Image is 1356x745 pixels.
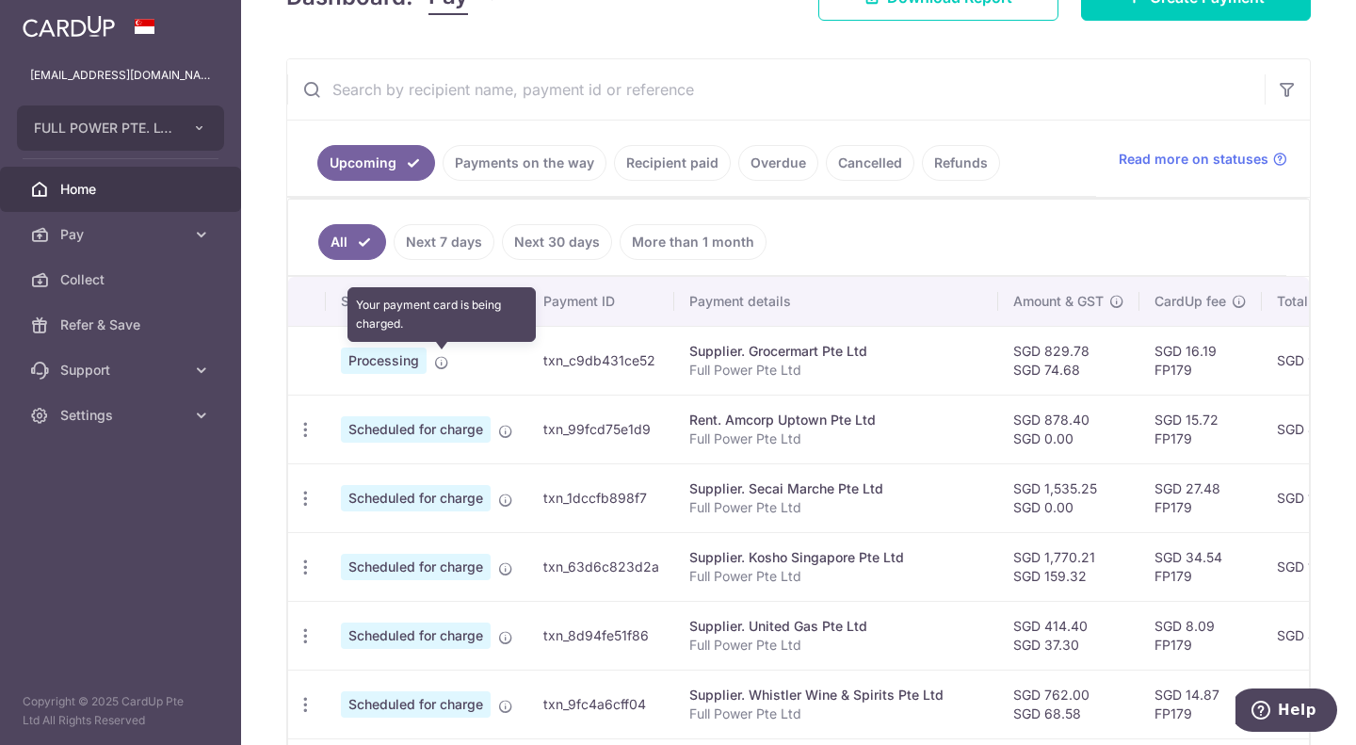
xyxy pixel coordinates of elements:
[23,15,115,38] img: CardUp
[34,119,173,138] span: FULL POWER PTE. LTD.
[528,601,674,670] td: txn_8d94fe51f86
[689,498,983,517] p: Full Power Pte Ltd
[528,670,674,738] td: txn_9fc4a6cff04
[30,66,211,85] p: [EMAIL_ADDRESS][DOMAIN_NAME]
[689,686,983,705] div: Supplier. Whistler Wine & Spirits Pte Ltd
[1139,395,1262,463] td: SGD 15.72 FP179
[689,548,983,567] div: Supplier. Kosho Singapore Pte Ltd
[689,342,983,361] div: Supplier. Grocermart Pte Ltd
[689,567,983,586] p: Full Power Pte Ltd
[1235,688,1337,736] iframe: Opens a widget where you can find more information
[738,145,818,181] a: Overdue
[528,532,674,601] td: txn_63d6c823d2a
[317,145,435,181] a: Upcoming
[1154,292,1226,311] span: CardUp fee
[614,145,731,181] a: Recipient paid
[341,623,491,649] span: Scheduled for charge
[689,361,983,380] p: Full Power Pte Ltd
[689,636,983,655] p: Full Power Pte Ltd
[60,316,185,334] span: Refer & Save
[60,180,185,199] span: Home
[60,225,185,244] span: Pay
[674,277,998,326] th: Payment details
[341,416,491,443] span: Scheduled for charge
[1277,292,1339,311] span: Total amt.
[922,145,1000,181] a: Refunds
[689,705,983,723] p: Full Power Pte Ltd
[443,145,606,181] a: Payments on the way
[998,395,1139,463] td: SGD 878.40 SGD 0.00
[689,617,983,636] div: Supplier. United Gas Pte Ltd
[1139,326,1262,395] td: SGD 16.19 FP179
[998,670,1139,738] td: SGD 762.00 SGD 68.58
[1119,150,1287,169] a: Read more on statuses
[341,485,491,511] span: Scheduled for charge
[998,463,1139,532] td: SGD 1,535.25 SGD 0.00
[689,411,983,429] div: Rent. Amcorp Uptown Pte Ltd
[341,691,491,718] span: Scheduled for charge
[60,270,185,289] span: Collect
[1139,601,1262,670] td: SGD 8.09 FP179
[620,224,767,260] a: More than 1 month
[347,287,536,342] div: Your payment card is being charged.
[17,105,224,151] button: FULL POWER PTE. LTD.
[394,224,494,260] a: Next 7 days
[341,348,427,374] span: Processing
[826,145,914,181] a: Cancelled
[1139,532,1262,601] td: SGD 34.54 FP179
[60,406,185,425] span: Settings
[341,292,381,311] span: Status
[318,224,386,260] a: All
[528,463,674,532] td: txn_1dccfb898f7
[1013,292,1104,311] span: Amount & GST
[287,59,1265,120] input: Search by recipient name, payment id or reference
[689,479,983,498] div: Supplier. Secai Marche Pte Ltd
[60,361,185,380] span: Support
[528,395,674,463] td: txn_99fcd75e1d9
[998,532,1139,601] td: SGD 1,770.21 SGD 159.32
[528,277,674,326] th: Payment ID
[502,224,612,260] a: Next 30 days
[998,601,1139,670] td: SGD 414.40 SGD 37.30
[528,326,674,395] td: txn_c9db431ce52
[1139,463,1262,532] td: SGD 27.48 FP179
[998,326,1139,395] td: SGD 829.78 SGD 74.68
[689,429,983,448] p: Full Power Pte Ltd
[1119,150,1268,169] span: Read more on statuses
[341,554,491,580] span: Scheduled for charge
[1139,670,1262,738] td: SGD 14.87 FP179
